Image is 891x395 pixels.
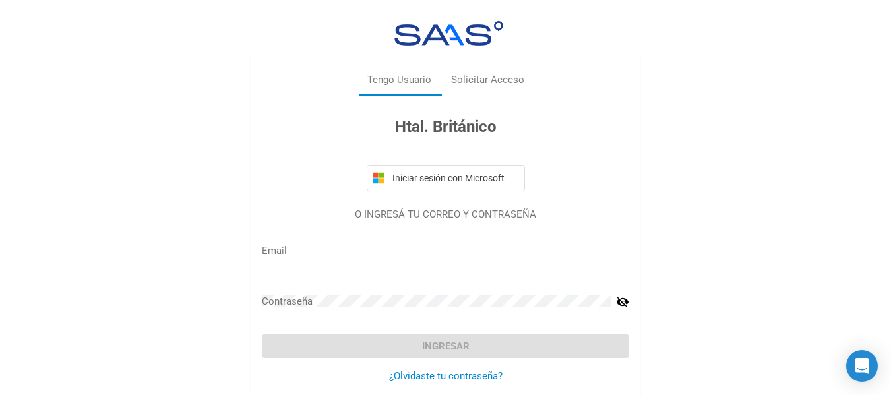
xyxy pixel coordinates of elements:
div: Solicitar Acceso [451,73,524,88]
p: O INGRESÁ TU CORREO Y CONTRASEÑA [262,207,629,222]
div: Tengo Usuario [367,73,431,88]
span: Iniciar sesión con Microsoft [390,173,519,183]
button: Ingresar [262,334,629,358]
button: Iniciar sesión con Microsoft [367,165,525,191]
h3: Htal. Británico [262,115,629,138]
span: Ingresar [422,340,470,352]
a: ¿Olvidaste tu contraseña? [389,370,503,382]
mat-icon: visibility_off [616,294,629,310]
div: Open Intercom Messenger [846,350,878,382]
